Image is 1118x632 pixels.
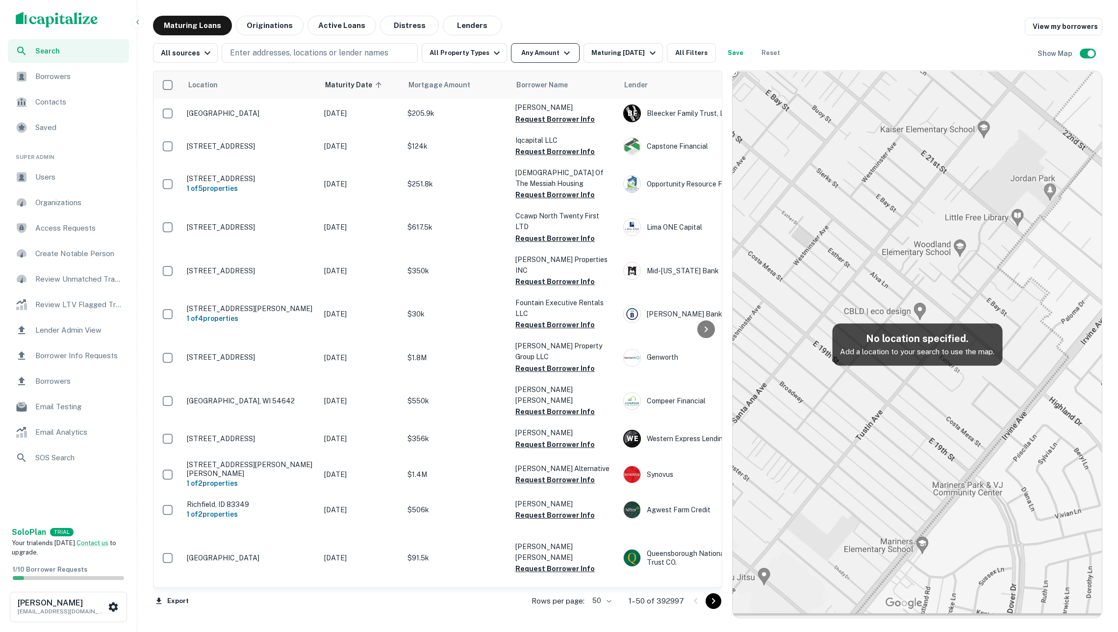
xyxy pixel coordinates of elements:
h6: Show Map [1038,48,1074,59]
p: W E [627,434,638,444]
p: [STREET_ADDRESS] [187,353,314,362]
div: Opportunity Resource Fund [623,175,770,193]
p: $506k [407,504,506,515]
span: Review LTV Flagged Transactions [35,299,123,311]
button: Request Borrower Info [515,439,595,450]
div: Chat Widget [1069,553,1118,601]
div: Capstone Financial [623,137,770,155]
span: Borrowers [35,375,123,387]
a: Create Notable Person [8,242,129,265]
p: $205.9k [407,108,506,119]
p: $30k [407,309,506,319]
p: $550k [407,395,506,406]
p: [DATE] [324,433,398,444]
p: [GEOGRAPHIC_DATA] [187,109,314,118]
p: $91.5k [407,553,506,563]
button: Active Loans [307,16,376,35]
th: Lender [618,71,775,99]
p: Iqcapital LLC [515,135,613,146]
span: 1 / 10 Borrower Requests [13,566,87,573]
div: 50 [588,594,613,608]
img: picture [624,138,640,155]
p: Rows per page: [532,595,584,607]
p: $1.4M [407,469,506,480]
img: picture [624,550,640,566]
div: Search [8,39,129,63]
span: Lender [624,79,648,91]
div: Western Express Lending [623,430,770,448]
button: Request Borrower Info [515,474,595,486]
span: Contacts [35,96,123,108]
button: Enter addresses, locations or lender names [222,43,418,63]
p: Add a location to your search to use the map. [840,346,994,358]
p: $1.8M [407,352,506,363]
span: Borrower Info Requests [35,350,123,362]
p: [PERSON_NAME] [515,427,613,438]
img: picture [624,393,640,409]
button: Distress [380,16,439,35]
a: Lender Admin View [8,318,129,342]
a: Borrowers [8,65,129,88]
img: picture [624,176,640,192]
a: SoloPlan [12,527,46,538]
div: Email Testing [8,395,129,419]
p: [STREET_ADDRESS][PERSON_NAME][PERSON_NAME] [187,460,314,478]
p: [DATE] [324,179,398,189]
div: Review LTV Flagged Transactions [8,293,129,316]
p: [GEOGRAPHIC_DATA] [187,553,314,562]
div: Compeer Financial [623,392,770,410]
a: Email Analytics [8,421,129,444]
a: Contacts [8,90,129,114]
strong: Solo Plan [12,527,46,537]
p: [DATE] [324,141,398,152]
p: Ccawp North Twenty First LTD [515,211,613,232]
button: Originations [236,16,304,35]
h6: [PERSON_NAME] [18,599,106,607]
p: 1–50 of 392997 [629,595,684,607]
button: Any Amount [511,43,580,63]
div: Review Unmatched Transactions [8,267,129,291]
div: Mid-[US_STATE] Bank [623,262,770,280]
span: Email Testing [35,401,123,413]
span: Lender Admin View [35,324,123,336]
p: [STREET_ADDRESS] [187,223,314,232]
p: Fountain Executive Rentals LLC [515,297,613,319]
div: Synovus [623,466,770,483]
h6: 1 of 2 properties [187,509,314,520]
p: [PERSON_NAME] [515,499,613,509]
button: Request Borrower Info [515,406,595,418]
button: Go to next page [706,593,721,609]
a: Contact us [76,539,108,547]
p: Richfield, ID 83349 [187,500,314,509]
h6: 1 of 2 properties [187,478,314,489]
p: [DATE] [324,265,398,276]
a: View my borrowers [1025,18,1102,35]
span: Users [35,171,123,183]
div: Borrowers [8,369,129,393]
div: Bleecker Family Trust, LLC [623,105,770,122]
p: $124k [407,141,506,152]
a: Saved [8,116,129,139]
div: Queensborough National Bank And Trust CO. [623,549,770,567]
button: Request Borrower Info [515,276,595,288]
p: [DATE] [324,469,398,480]
span: Email Analytics [35,426,123,438]
img: picture [624,263,640,279]
button: Maturing [DATE] [584,43,662,63]
p: [DATE] [324,395,398,406]
p: [STREET_ADDRESS] [187,434,314,443]
span: Create Notable Person [35,248,123,260]
p: [STREET_ADDRESS][PERSON_NAME] [187,304,314,313]
img: picture [624,466,640,483]
p: [PERSON_NAME] [PERSON_NAME] [515,541,613,563]
button: Request Borrower Info [515,233,595,244]
p: B F [628,108,637,119]
p: [PERSON_NAME] [515,102,613,113]
div: TRIAL [50,528,74,536]
p: [DATE] [324,222,398,233]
